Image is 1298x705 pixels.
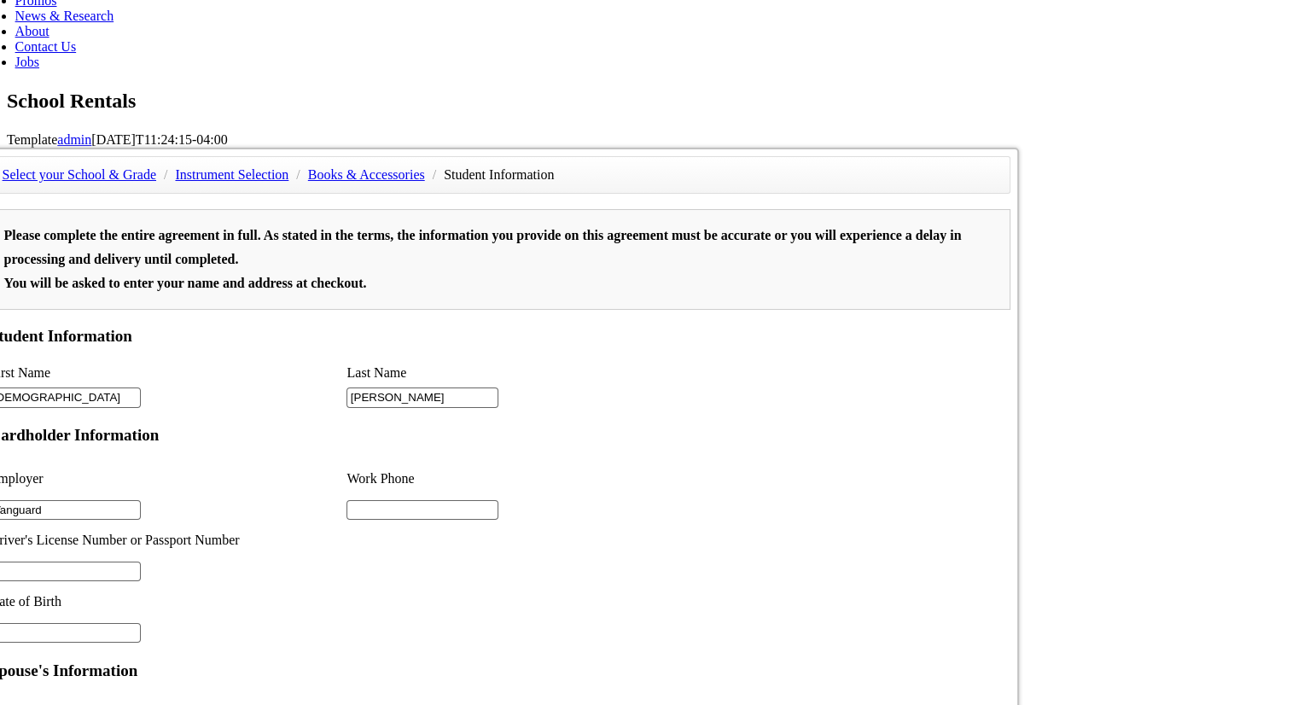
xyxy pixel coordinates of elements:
li: Student Information [444,163,554,187]
a: Books & Accessories [308,167,425,182]
a: About [15,24,49,38]
input: Page [142,3,188,22]
a: Jobs [15,55,39,69]
span: / [160,167,172,182]
span: / [292,167,304,182]
span: [DATE]T11:24:15-04:00 [91,132,227,147]
a: Instrument Selection [175,167,288,182]
select: Zoom [486,4,608,22]
li: Work Phone [346,460,704,498]
span: Template [7,132,57,147]
a: admin [57,132,91,147]
li: Last Name [346,361,704,385]
a: News & Research [15,9,114,23]
span: / [428,167,440,182]
a: Select your School & Grade [3,167,156,182]
span: of 2 [188,4,213,23]
a: Contact Us [15,39,77,54]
